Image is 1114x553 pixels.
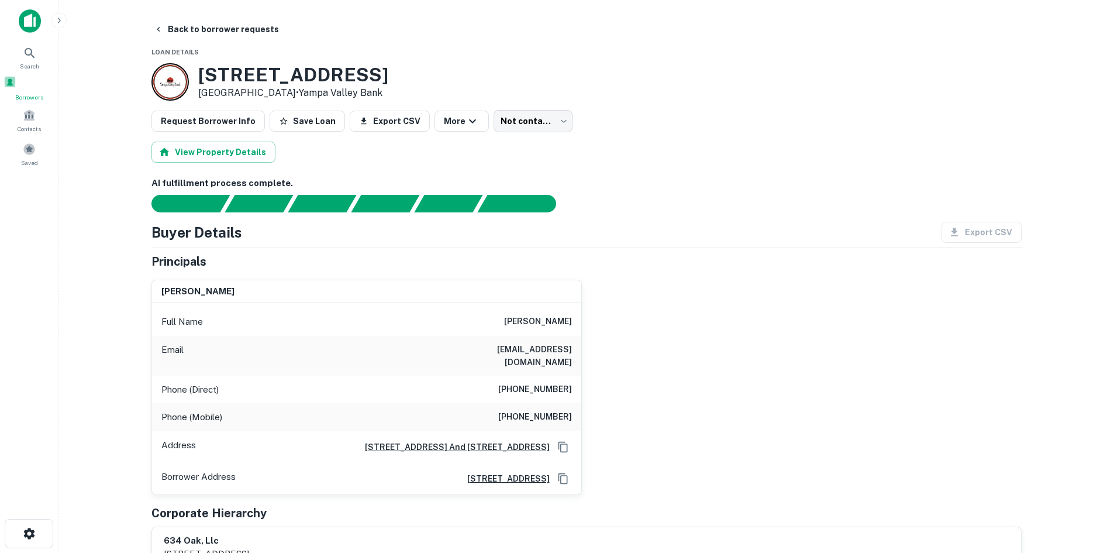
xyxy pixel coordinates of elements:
h3: [STREET_ADDRESS] [198,64,388,86]
span: Saved [21,158,38,167]
div: AI fulfillment process complete. [478,195,570,212]
div: Principals found, still searching for contact information. This may take time... [414,195,482,212]
h6: [PERSON_NAME] [161,285,234,298]
div: Your request is received and processing... [225,195,293,212]
div: Documents found, AI parsing details... [288,195,356,212]
button: Copy Address [554,470,572,487]
h5: Corporate Hierarchy [151,504,267,522]
h6: [EMAIL_ADDRESS][DOMAIN_NAME] [432,343,572,369]
a: Contacts [4,104,55,136]
span: Search [20,61,39,71]
h5: Principals [151,253,206,270]
p: Phone (Direct) [161,383,219,397]
a: Yampa Valley Bank [299,87,382,98]
button: Save Loan [270,111,345,132]
p: [GEOGRAPHIC_DATA] • [198,86,388,100]
button: Back to borrower requests [149,19,284,40]
h6: [PHONE_NUMBER] [498,383,572,397]
button: Copy Address [554,438,572,456]
img: capitalize-icon.png [19,9,41,33]
div: Not contacted [494,110,572,132]
div: Principals found, AI now looking for contact information... [351,195,419,212]
p: Phone (Mobile) [161,410,222,424]
p: Address [161,438,196,456]
h6: AI fulfillment process complete. [151,177,1022,190]
div: Sending borrower request to AI... [137,195,225,212]
a: [STREET_ADDRESS] [458,472,550,485]
iframe: Chat Widget [1056,459,1114,516]
button: More [434,111,489,132]
button: Request Borrower Info [151,111,265,132]
a: Saved [4,138,55,170]
button: Export CSV [350,111,430,132]
p: Email [161,343,184,369]
a: [STREET_ADDRESS] And [STREET_ADDRESS] [356,441,550,454]
h6: [PERSON_NAME] [504,315,572,329]
p: Full Name [161,315,203,329]
span: Contacts [18,124,41,133]
span: Borrowers [4,92,55,102]
span: Loan Details [151,49,199,56]
h6: [PHONE_NUMBER] [498,410,572,424]
a: Search [4,42,55,73]
a: Borrowers [4,75,55,102]
h6: 634 oak, llc [164,534,249,548]
p: Borrower Address [161,470,236,487]
button: View Property Details [151,142,275,163]
h4: Buyer Details [151,222,242,243]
